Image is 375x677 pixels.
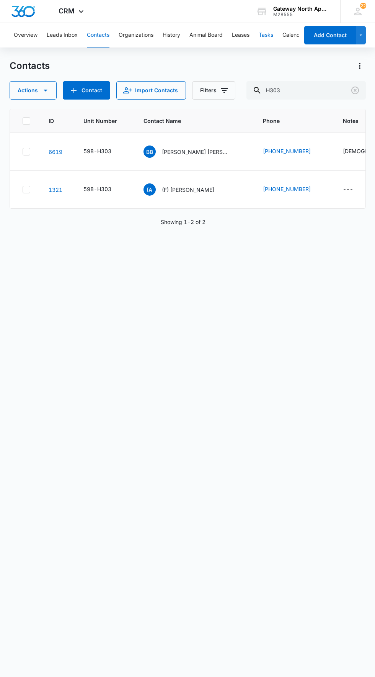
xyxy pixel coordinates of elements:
[63,81,110,100] button: Add Contact
[119,23,153,47] button: Organizations
[189,23,223,47] button: Animal Board
[83,147,125,156] div: Unit Number - 598-H303 - Select to Edit Field
[282,23,305,47] button: Calendar
[354,60,366,72] button: Actions
[116,81,186,100] button: Import Contacts
[162,148,231,156] p: [PERSON_NAME] [PERSON_NAME] & [PERSON_NAME] [PERSON_NAME]
[192,81,235,100] button: Filters
[162,186,214,194] p: (F) [PERSON_NAME]
[47,23,78,47] button: Leads Inbox
[49,186,62,193] a: Navigate to contact details page for (F) Angel Contreras
[163,23,180,47] button: History
[143,146,245,158] div: Contact Name - Bishnu Bahadur Khatri & Sanju Maya Tamang - Select to Edit Field
[83,147,111,155] div: 598-H303
[273,12,329,17] div: account id
[263,147,311,155] a: [PHONE_NUMBER]
[143,146,156,158] span: BB
[343,185,367,194] div: Notes - - Select to Edit Field
[232,23,249,47] button: Leases
[360,3,366,9] span: 22
[161,218,205,226] p: Showing 1-2 of 2
[49,149,62,155] a: Navigate to contact details page for Bishnu Bahadur Khatri & Sanju Maya Tamang
[349,84,361,96] button: Clear
[14,23,37,47] button: Overview
[263,185,311,193] a: [PHONE_NUMBER]
[263,117,313,125] span: Phone
[259,23,273,47] button: Tasks
[263,147,324,156] div: Phone - (303) 921-8468 - Select to Edit Field
[143,183,156,196] span: (A
[83,185,111,193] div: 598-H303
[360,3,366,9] div: notifications count
[273,6,329,12] div: account name
[83,185,125,194] div: Unit Number - 598-H303 - Select to Edit Field
[304,26,356,44] button: Add Contact
[343,185,353,194] div: ---
[49,117,54,125] span: ID
[59,7,75,15] span: CRM
[87,23,109,47] button: Contacts
[143,117,233,125] span: Contact Name
[10,81,57,100] button: Actions
[143,183,228,196] div: Contact Name - (F) Angel Contreras - Select to Edit Field
[263,185,324,194] div: Phone - (720) 767-7847 - Select to Edit Field
[246,81,366,100] input: Search Contacts
[83,117,125,125] span: Unit Number
[10,60,50,72] h1: Contacts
